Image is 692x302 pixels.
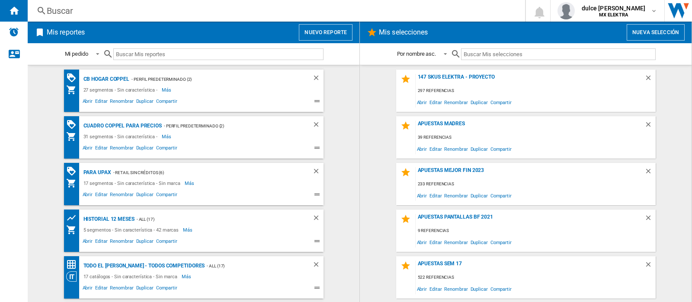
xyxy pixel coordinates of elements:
span: Duplicar [469,96,489,108]
span: Editar [428,96,443,108]
img: alerts-logo.svg [9,27,19,37]
div: Matriz de precios [66,259,81,270]
span: Abrir [416,283,429,295]
span: Compartir [489,96,513,108]
span: Abrir [416,96,429,108]
div: - Retail sin Créditos (6) [111,167,295,178]
div: CUADRO COPPEL PARA PRECIOS [81,121,162,131]
div: Por nombre asc. [397,51,436,57]
b: MX ELEKTRA [599,12,628,18]
span: Editar [428,283,443,295]
div: Borrar [644,167,656,179]
span: Abrir [416,143,429,155]
div: CB HOGAR COPPEL [81,74,130,85]
h2: Mis reportes [45,24,86,41]
div: Matriz de PROMOCIONES [66,119,81,130]
span: Duplicar [469,236,489,248]
div: Mi colección [66,131,81,142]
div: Borrar [312,261,324,271]
span: Duplicar [469,283,489,295]
span: Más [182,271,192,282]
span: Duplicar [469,190,489,201]
div: Apuestas MADRES [416,121,644,132]
span: Abrir [416,236,429,248]
span: Abrir [81,191,94,201]
span: Renombrar [443,190,469,201]
div: Mi pedido [65,51,88,57]
h2: Mis selecciones [377,24,430,41]
div: 9 referencias [416,226,656,236]
span: Más [162,85,173,95]
div: 147 SKUs ELEKTRA - Proyecto [416,74,644,86]
span: Renombrar [443,143,469,155]
div: 297 referencias [416,86,656,96]
div: Borrar [644,261,656,272]
span: Abrir [81,97,94,108]
div: 27 segmentos - Sin característica - [81,85,162,95]
div: Cuadrícula de precios de productos [66,213,81,223]
span: Más [185,178,195,188]
span: Abrir [81,144,94,154]
span: Editar [94,284,109,294]
span: Editar [428,143,443,155]
div: - Perfil predeterminado (2) [129,74,295,85]
span: Compartir [489,283,513,295]
input: Buscar Mis reportes [113,48,324,60]
span: Renombrar [109,237,135,248]
span: Duplicar [135,237,155,248]
div: APUESTAS SEM 17 [416,261,644,272]
div: Matriz de PROMOCIONES [66,73,81,83]
span: Compartir [489,143,513,155]
span: Editar [94,97,109,108]
span: Más [183,225,194,235]
span: Editar [94,237,109,248]
span: Duplicar [135,191,155,201]
div: 522 referencias [416,272,656,283]
span: Duplicar [135,144,155,154]
div: 233 referencias [416,179,656,190]
span: dulce [PERSON_NAME] [582,4,646,13]
div: 31 segmentos - Sin característica - [81,131,162,142]
span: Abrir [81,284,94,294]
button: Nueva selección [627,24,685,41]
div: 17 catálogos - Sin característica - Sin marca [81,271,182,282]
div: Todo el [PERSON_NAME] - todos competidores [81,261,205,271]
span: Compartir [155,191,179,201]
div: Borrar [312,121,324,131]
div: - Perfil predeterminado (2) [162,121,295,131]
span: Compartir [489,236,513,248]
span: Abrir [416,190,429,201]
span: Duplicar [135,97,155,108]
div: - ALL (17) [135,214,295,225]
span: Renombrar [443,96,469,108]
div: Mi colección [66,85,81,95]
div: Apuestas PANTALLAS BF 2021 [416,214,644,226]
div: 5 segmentos - Sin característica - 42 marcas [81,225,183,235]
div: Mi colección [66,178,81,188]
div: 39 referencias [416,132,656,143]
div: Borrar [644,121,656,132]
span: Compartir [155,237,179,248]
span: Editar [428,190,443,201]
div: Borrar [312,214,324,225]
span: Duplicar [135,284,155,294]
div: Buscar [47,5,503,17]
button: Nuevo reporte [299,24,352,41]
span: Compartir [155,97,179,108]
span: Duplicar [469,143,489,155]
span: Compartir [489,190,513,201]
span: Renombrar [443,283,469,295]
div: Apuestas Mejor Fin 2023 [416,167,644,179]
div: - ALL (17) [205,261,295,271]
span: Renombrar [443,236,469,248]
div: 17 segmentos - Sin característica - Sin marca [81,178,185,188]
span: Renombrar [109,97,135,108]
img: profile.jpg [557,2,575,19]
input: Buscar Mis selecciones [461,48,655,60]
div: Borrar [312,167,324,178]
span: Editar [428,236,443,248]
span: Renombrar [109,191,135,201]
span: Abrir [81,237,94,248]
div: Borrar [312,74,324,85]
span: Renombrar [109,284,135,294]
